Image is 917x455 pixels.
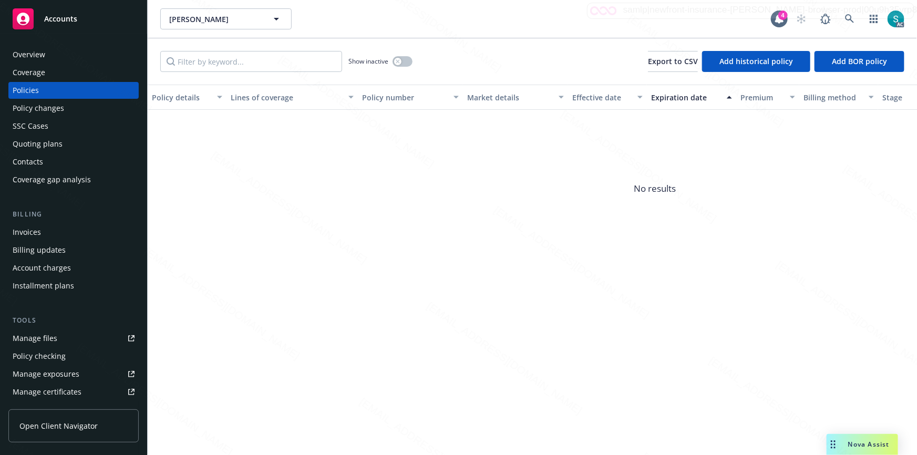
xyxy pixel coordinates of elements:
a: Quoting plans [8,136,139,152]
a: Coverage gap analysis [8,171,139,188]
button: Billing method [799,85,878,110]
div: SSC Cases [13,118,48,135]
button: Policy details [148,85,226,110]
div: Manage files [13,330,57,347]
button: [PERSON_NAME] [160,8,292,29]
a: Billing updates [8,242,139,258]
div: Quoting plans [13,136,63,152]
div: Premium [740,92,784,103]
button: Add BOR policy [815,51,904,72]
button: Nova Assist [827,434,898,455]
a: Manage certificates [8,384,139,400]
a: Contacts [8,153,139,170]
div: Installment plans [13,277,74,294]
div: Effective date [572,92,631,103]
button: Export to CSV [648,51,698,72]
div: Lines of coverage [231,92,342,103]
span: Show inactive [348,57,388,66]
div: Manage exposures [13,366,79,382]
button: Lines of coverage [226,85,358,110]
div: Policy details [152,92,211,103]
span: Open Client Navigator [19,420,98,431]
a: Policy changes [8,100,139,117]
div: 4 [778,11,788,20]
a: Manage files [8,330,139,347]
a: Invoices [8,224,139,241]
div: Drag to move [827,434,840,455]
span: Accounts [44,15,77,23]
div: Policy checking [13,348,66,365]
button: Add historical policy [702,51,810,72]
div: Policy number [362,92,447,103]
div: Expiration date [651,92,720,103]
span: Add BOR policy [832,56,887,66]
div: Coverage gap analysis [13,171,91,188]
button: Premium [736,85,799,110]
div: Billing [8,209,139,220]
a: Search [839,8,860,29]
button: Market details [463,85,568,110]
div: Overview [13,46,45,63]
button: Policy number [358,85,463,110]
div: Market details [467,92,552,103]
div: Policies [13,82,39,99]
a: Start snowing [791,8,812,29]
a: Installment plans [8,277,139,294]
span: Export to CSV [648,56,698,66]
div: Contacts [13,153,43,170]
div: Invoices [13,224,41,241]
button: Expiration date [647,85,736,110]
span: Nova Assist [848,440,890,449]
a: Report a Bug [815,8,836,29]
input: Filter by keyword... [160,51,342,72]
a: Policy checking [8,348,139,365]
a: Accounts [8,4,139,34]
div: Billing updates [13,242,66,258]
div: Coverage [13,64,45,81]
img: photo [888,11,904,27]
span: Add historical policy [719,56,793,66]
div: Tools [8,315,139,326]
div: Manage certificates [13,384,81,400]
a: Switch app [863,8,884,29]
div: Account charges [13,260,71,276]
button: Effective date [568,85,647,110]
a: Coverage [8,64,139,81]
a: Policies [8,82,139,99]
a: Overview [8,46,139,63]
span: [PERSON_NAME] [169,14,260,25]
div: Stage [882,92,915,103]
div: Policy changes [13,100,64,117]
a: Account charges [8,260,139,276]
a: SSC Cases [8,118,139,135]
a: Manage exposures [8,366,139,382]
div: Billing method [803,92,862,103]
